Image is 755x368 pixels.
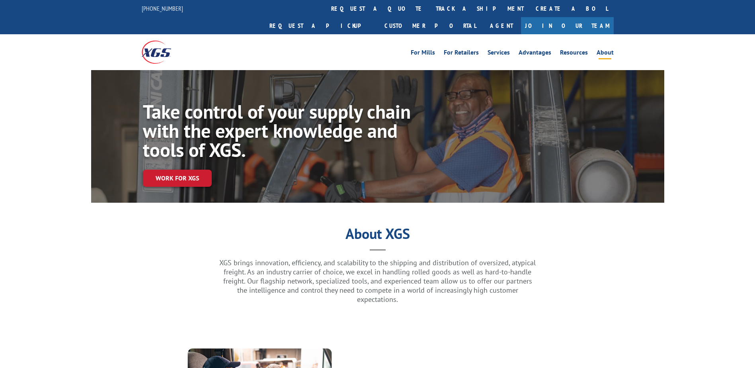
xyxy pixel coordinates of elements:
[143,102,413,163] h1: Take control of your supply chain with the expert knowledge and tools of XGS.
[482,17,521,34] a: Agent
[219,258,537,304] p: XGS brings innovation, efficiency, and scalability to the shipping and distribution of oversized,...
[444,49,479,58] a: For Retailers
[91,228,664,243] h1: About XGS
[597,49,614,58] a: About
[521,17,614,34] a: Join Our Team
[560,49,588,58] a: Resources
[143,170,212,187] a: Work for XGS
[263,17,378,34] a: Request a pickup
[142,4,183,12] a: [PHONE_NUMBER]
[488,49,510,58] a: Services
[411,49,435,58] a: For Mills
[378,17,482,34] a: Customer Portal
[519,49,551,58] a: Advantages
